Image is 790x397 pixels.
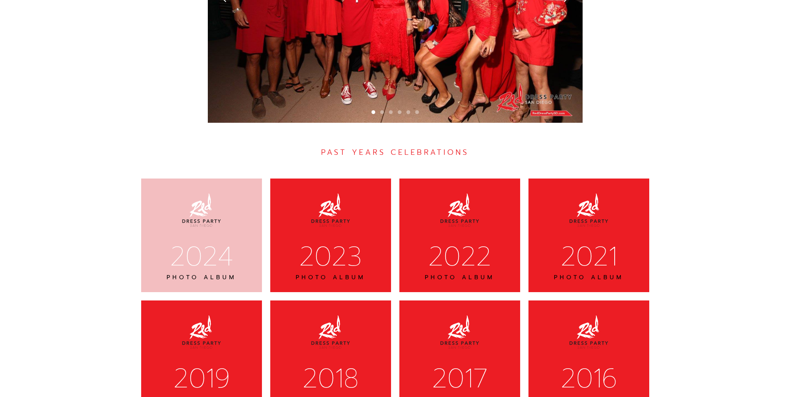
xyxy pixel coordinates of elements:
[141,179,262,292] a: 2024PHOTO ALBUM
[539,361,638,396] div: 2016
[410,274,509,281] div: PHOTO ALBUM
[410,361,509,396] div: 2017
[152,361,251,396] div: 2019
[539,274,638,281] div: PHOTO ALBUM
[389,110,393,114] div: Show slide 3 of 6
[415,110,419,114] div: Show slide 6 of 6
[281,239,380,274] div: 2023
[281,361,380,396] div: 2018
[380,110,384,114] div: Show slide 2 of 6
[528,179,649,292] a: 2021PHOTO ALBUM
[371,110,375,114] div: Show slide 1 of 6
[399,179,520,292] a: 2022PHOTO ALBUM
[398,110,401,114] div: Show slide 4 of 6
[152,274,251,281] div: PHOTO ALBUM
[152,239,251,274] div: 2024
[270,179,391,292] a: 2023PHOTO ALBUM
[281,274,380,281] div: PHOTO ALBUM
[406,110,410,114] div: Show slide 5 of 6
[539,239,638,274] div: 2021
[410,239,509,274] div: 2022
[137,148,653,157] div: PAST YEARS CELEBRATIONS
